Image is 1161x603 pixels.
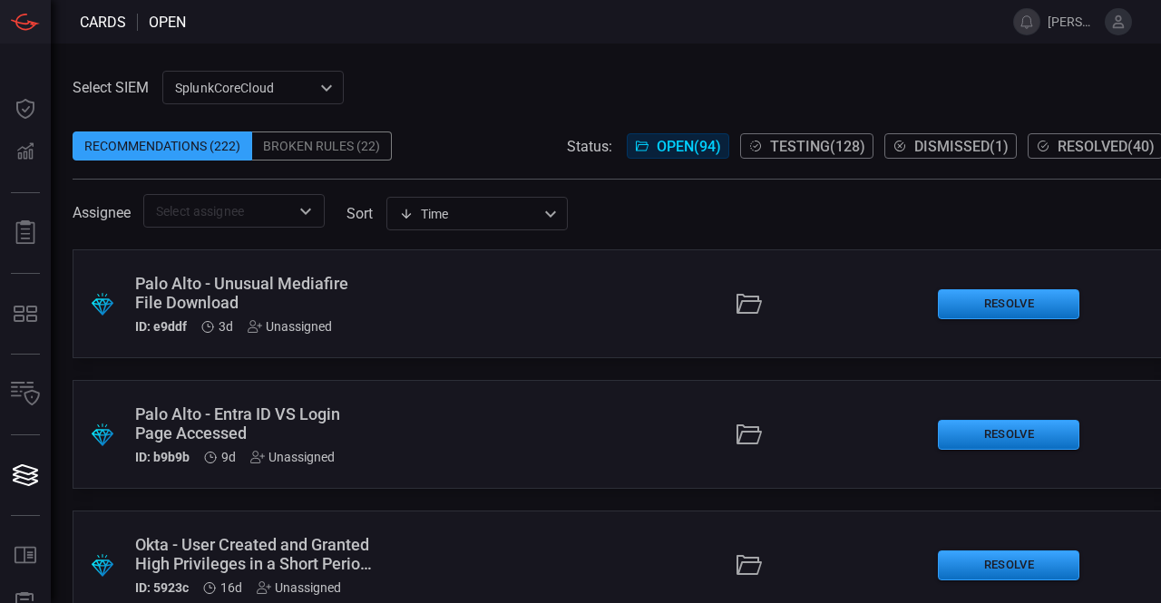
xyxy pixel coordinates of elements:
span: Resolved ( 40 ) [1058,138,1155,155]
h5: ID: 5923c [135,580,189,595]
div: Palo Alto - Entra ID VS Login Page Accessed [135,404,377,443]
h5: ID: b9b9b [135,450,190,464]
span: [PERSON_NAME][EMAIL_ADDRESS][PERSON_NAME][DOMAIN_NAME] [1048,15,1098,29]
button: Cards [4,453,47,497]
div: Recommendations (222) [73,131,252,160]
button: Resolve [938,550,1079,580]
input: Select assignee [149,199,289,222]
span: Sep 29, 2025 1:24 AM [221,450,236,464]
span: Status: [567,138,612,155]
span: open [149,14,186,31]
div: Time [399,205,539,223]
div: Palo Alto - Unusual Mediafire File Download [135,274,377,312]
span: Sep 21, 2025 6:41 AM [220,580,242,595]
button: Rule Catalog [4,534,47,578]
div: Broken Rules (22) [252,131,392,160]
span: Assignee [73,204,131,221]
button: MITRE - Detection Posture [4,292,47,336]
button: Open [293,199,318,224]
label: sort [346,205,373,222]
button: Dashboard [4,87,47,131]
button: Resolve [938,289,1079,319]
button: Inventory [4,373,47,416]
button: Dismissed(1) [884,133,1017,159]
div: Unassigned [248,319,332,334]
button: Reports [4,211,47,255]
button: Open(94) [627,133,729,159]
span: Open ( 94 ) [657,138,721,155]
span: Testing ( 128 ) [770,138,865,155]
h5: ID: e9ddf [135,319,187,334]
span: Cards [80,14,126,31]
div: Unassigned [257,580,341,595]
span: Dismissed ( 1 ) [914,138,1009,155]
button: Detections [4,131,47,174]
button: Testing(128) [740,133,873,159]
span: Oct 05, 2025 1:14 AM [219,319,233,334]
div: Unassigned [250,450,335,464]
p: SplunkCoreCloud [175,79,315,97]
label: Select SIEM [73,79,149,96]
button: Resolve [938,420,1079,450]
div: Okta - User Created and Granted High Privileges in a Short Period of Time [135,535,377,573]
